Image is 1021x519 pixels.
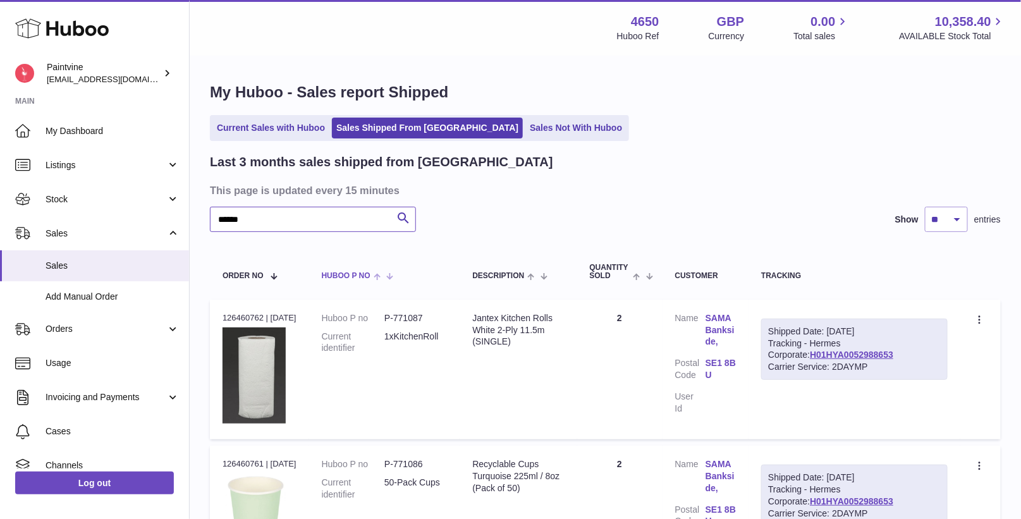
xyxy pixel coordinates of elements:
div: 126460762 | [DATE] [223,312,297,324]
dt: Current identifier [322,331,384,355]
dt: Postal Code [675,357,706,384]
dd: P-771086 [384,458,447,470]
img: euan@paintvine.co.uk [15,64,34,83]
div: Tracking - Hermes Corporate: [761,319,948,381]
dt: Name [675,312,706,351]
a: H01HYA0052988653 [810,350,893,360]
a: 10,358.40 AVAILABLE Stock Total [899,13,1006,42]
h2: Last 3 months sales shipped from [GEOGRAPHIC_DATA] [210,154,553,171]
span: Orders [46,323,166,335]
div: Huboo Ref [617,30,659,42]
dt: Current identifier [322,477,384,501]
img: 1683653328.png [223,327,286,424]
span: Description [472,272,524,280]
dd: 50-Pack Cups [384,477,447,501]
span: Huboo P no [322,272,370,280]
div: Paintvine [47,61,161,85]
span: Invoicing and Payments [46,391,166,403]
span: Quantity Sold [590,264,630,280]
span: [EMAIL_ADDRESS][DOMAIN_NAME] [47,74,186,84]
span: My Dashboard [46,125,180,137]
span: Total sales [793,30,850,42]
div: Carrier Service: 2DAYMP [768,361,941,373]
span: 0.00 [811,13,836,30]
h3: This page is updated every 15 minutes [210,183,998,197]
span: AVAILABLE Stock Total [899,30,1006,42]
a: Log out [15,472,174,494]
span: Stock [46,193,166,205]
a: Sales Shipped From [GEOGRAPHIC_DATA] [332,118,523,138]
span: Add Manual Order [46,291,180,303]
dt: Name [675,458,706,498]
dt: Huboo P no [322,458,384,470]
span: 10,358.40 [935,13,991,30]
div: Jantex Kitchen Rolls White 2-Ply 11.5m (SINGLE) [472,312,564,348]
div: Customer [675,272,737,280]
span: Usage [46,357,180,369]
div: Shipped Date: [DATE] [768,326,941,338]
strong: 4650 [631,13,659,30]
span: entries [974,214,1001,226]
h1: My Huboo - Sales report Shipped [210,82,1001,102]
a: Current Sales with Huboo [212,118,329,138]
dt: User Id [675,391,706,415]
strong: GBP [717,13,744,30]
span: Channels [46,460,180,472]
span: Listings [46,159,166,171]
dd: 1xKitchenRoll [384,331,447,355]
a: 0.00 Total sales [793,13,850,42]
dd: P-771087 [384,312,447,324]
a: SAMA Bankside, [706,312,736,348]
label: Show [895,214,919,226]
a: SAMA Bankside, [706,458,736,494]
div: Shipped Date: [DATE] [768,472,941,484]
a: H01HYA0052988653 [810,496,893,506]
div: Tracking [761,272,948,280]
span: Order No [223,272,264,280]
span: Sales [46,260,180,272]
a: SE1 8BU [706,357,736,381]
span: Cases [46,425,180,437]
span: Sales [46,228,166,240]
a: Sales Not With Huboo [525,118,627,138]
td: 2 [577,300,663,439]
dt: Huboo P no [322,312,384,324]
div: Currency [709,30,745,42]
div: Recyclable Cups Turquoise 225ml / 8oz (Pack of 50) [472,458,564,494]
div: 126460761 | [DATE] [223,458,297,470]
